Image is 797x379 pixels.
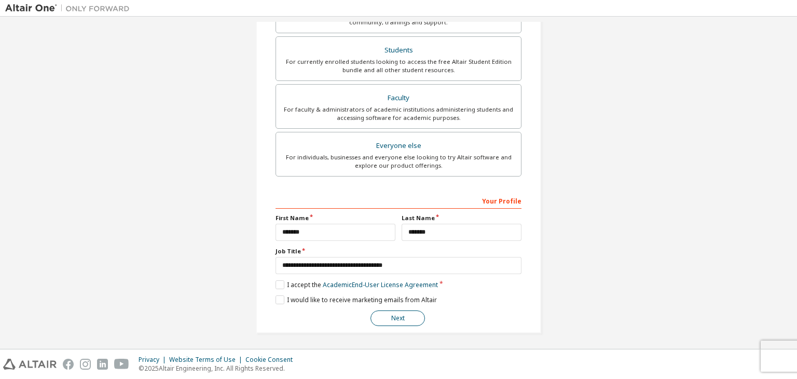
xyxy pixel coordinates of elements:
img: instagram.svg [80,359,91,370]
div: Your Profile [276,192,521,209]
img: youtube.svg [114,359,129,370]
div: For currently enrolled students looking to access the free Altair Student Edition bundle and all ... [282,58,515,74]
label: Job Title [276,247,521,255]
div: Cookie Consent [245,356,299,364]
div: For faculty & administrators of academic institutions administering students and accessing softwa... [282,105,515,122]
label: I would like to receive marketing emails from Altair [276,295,437,304]
div: Faculty [282,91,515,105]
a: Academic End-User License Agreement [323,280,438,289]
div: Students [282,43,515,58]
div: Website Terms of Use [169,356,245,364]
button: Next [370,310,425,326]
img: linkedin.svg [97,359,108,370]
label: Last Name [402,214,521,222]
label: I accept the [276,280,438,289]
img: facebook.svg [63,359,74,370]
img: Altair One [5,3,135,13]
div: Everyone else [282,139,515,153]
div: Privacy [139,356,169,364]
label: First Name [276,214,395,222]
img: altair_logo.svg [3,359,57,370]
div: For individuals, businesses and everyone else looking to try Altair software and explore our prod... [282,153,515,170]
p: © 2025 Altair Engineering, Inc. All Rights Reserved. [139,364,299,373]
